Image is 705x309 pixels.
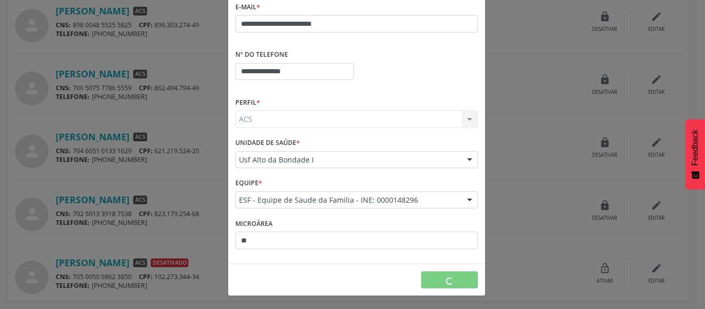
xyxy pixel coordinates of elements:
[239,155,457,165] span: Usf Alto da Bondade I
[685,119,705,189] button: Feedback - Mostrar pesquisa
[235,47,288,63] label: Nº do Telefone
[235,94,260,110] label: Perfil
[235,135,300,151] label: Unidade de saúde
[691,129,700,166] span: Feedback
[239,195,457,205] span: ESF - Equipe de Saude da Familia - INE: 0000148296
[235,175,262,191] label: Equipe
[235,216,273,232] label: Microárea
